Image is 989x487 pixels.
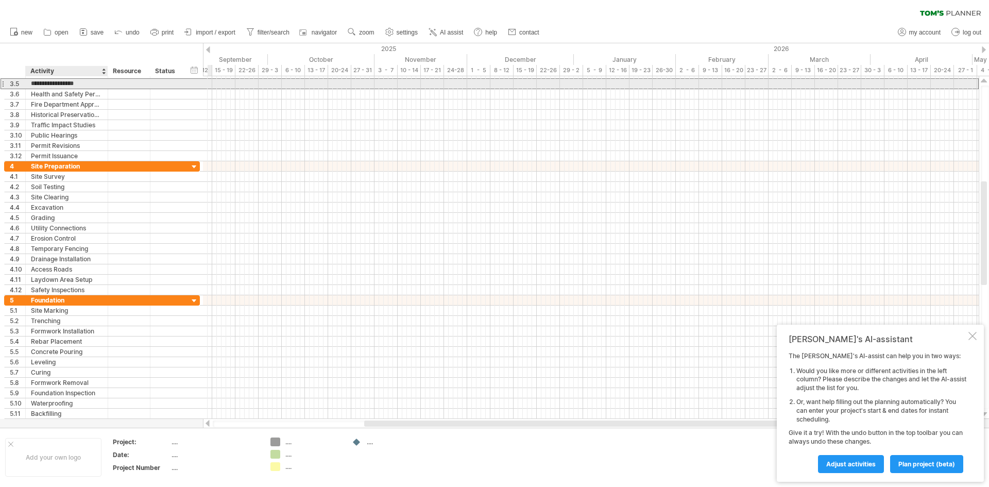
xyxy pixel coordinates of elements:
[796,367,966,393] li: Would you like more or different activities in the left column? Please describe the changes and l...
[30,66,102,76] div: Activity
[113,438,169,446] div: Project:
[10,285,25,295] div: 4.12
[769,65,792,76] div: 2 - 6
[490,65,514,76] div: 8 - 12
[745,65,769,76] div: 23 - 27
[91,29,104,36] span: save
[31,89,103,99] div: Health and Safety Permits
[895,26,944,39] a: my account
[10,141,25,150] div: 3.11
[112,26,143,39] a: undo
[268,54,374,65] div: October 2025
[126,29,140,36] span: undo
[444,65,467,76] div: 24-28
[172,438,258,446] div: ....
[148,26,177,39] a: print
[699,65,722,76] div: 9 - 13
[155,66,178,76] div: Status
[31,110,103,120] div: Historical Preservation Approval
[505,26,542,39] a: contact
[676,54,769,65] div: February 2026
[31,244,103,254] div: Temporary Fencing
[629,65,653,76] div: 19 - 23
[345,26,377,39] a: zoom
[282,65,305,76] div: 6 - 10
[931,65,954,76] div: 20-24
[172,450,258,459] div: ....
[31,203,103,212] div: Excavation
[196,29,235,36] span: import / export
[212,65,235,76] div: 15 - 19
[10,233,25,243] div: 4.7
[31,367,103,377] div: Curing
[31,306,103,315] div: Site Marking
[10,275,25,284] div: 4.11
[908,65,931,76] div: 13 - 17
[792,65,815,76] div: 9 - 13
[861,65,884,76] div: 30 - 3
[235,65,259,76] div: 22-26
[871,54,973,65] div: April 2026
[31,337,103,346] div: Rebar Placement
[31,192,103,202] div: Site Clearing
[285,462,342,471] div: ....
[367,438,423,446] div: ....
[10,192,25,202] div: 4.3
[31,347,103,357] div: Concrete Pouring
[10,213,25,223] div: 4.5
[653,65,676,76] div: 26-30
[31,398,103,408] div: Waterproofing
[10,367,25,377] div: 5.7
[10,89,25,99] div: 3.6
[898,460,955,468] span: plan project (beta)
[818,455,884,473] a: Adjust activities
[113,450,169,459] div: Date:
[440,29,463,36] span: AI assist
[10,409,25,418] div: 5.11
[514,65,537,76] div: 15 - 19
[10,244,25,254] div: 4.8
[826,460,876,468] span: Adjust activities
[10,172,25,181] div: 4.1
[722,65,745,76] div: 16 - 20
[31,378,103,388] div: Formwork Removal
[838,65,861,76] div: 23 - 27
[31,275,103,284] div: Laydown Area Setup
[10,378,25,388] div: 5.8
[949,26,984,39] a: log out
[10,130,25,140] div: 3.10
[31,285,103,295] div: Safety Inspections
[796,398,966,424] li: Or, want help filling out the planning automatically? You can enter your project's start & end da...
[789,334,966,344] div: [PERSON_NAME]'s AI-assistant
[374,65,398,76] div: 3 - 7
[10,223,25,233] div: 4.6
[519,29,539,36] span: contact
[537,65,560,76] div: 22-26
[31,233,103,243] div: Erosion Control
[398,65,421,76] div: 10 - 14
[31,409,103,418] div: Backfilling
[31,130,103,140] div: Public Hearings
[10,161,25,171] div: 4
[5,438,101,477] div: Add your own logo
[41,26,72,39] a: open
[285,438,342,446] div: ....
[884,65,908,76] div: 6 - 10
[963,29,981,36] span: log out
[10,388,25,398] div: 5.9
[351,65,374,76] div: 27 - 31
[606,65,629,76] div: 12 - 16
[305,65,328,76] div: 13 - 17
[426,26,466,39] a: AI assist
[244,26,293,39] a: filter/search
[10,347,25,357] div: 5.5
[113,66,144,76] div: Resource
[815,65,838,76] div: 16 - 20
[182,26,238,39] a: import / export
[258,29,289,36] span: filter/search
[31,141,103,150] div: Permit Revisions
[172,463,258,472] div: ....
[7,26,36,39] a: new
[31,264,103,274] div: Access Roads
[397,29,418,36] span: settings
